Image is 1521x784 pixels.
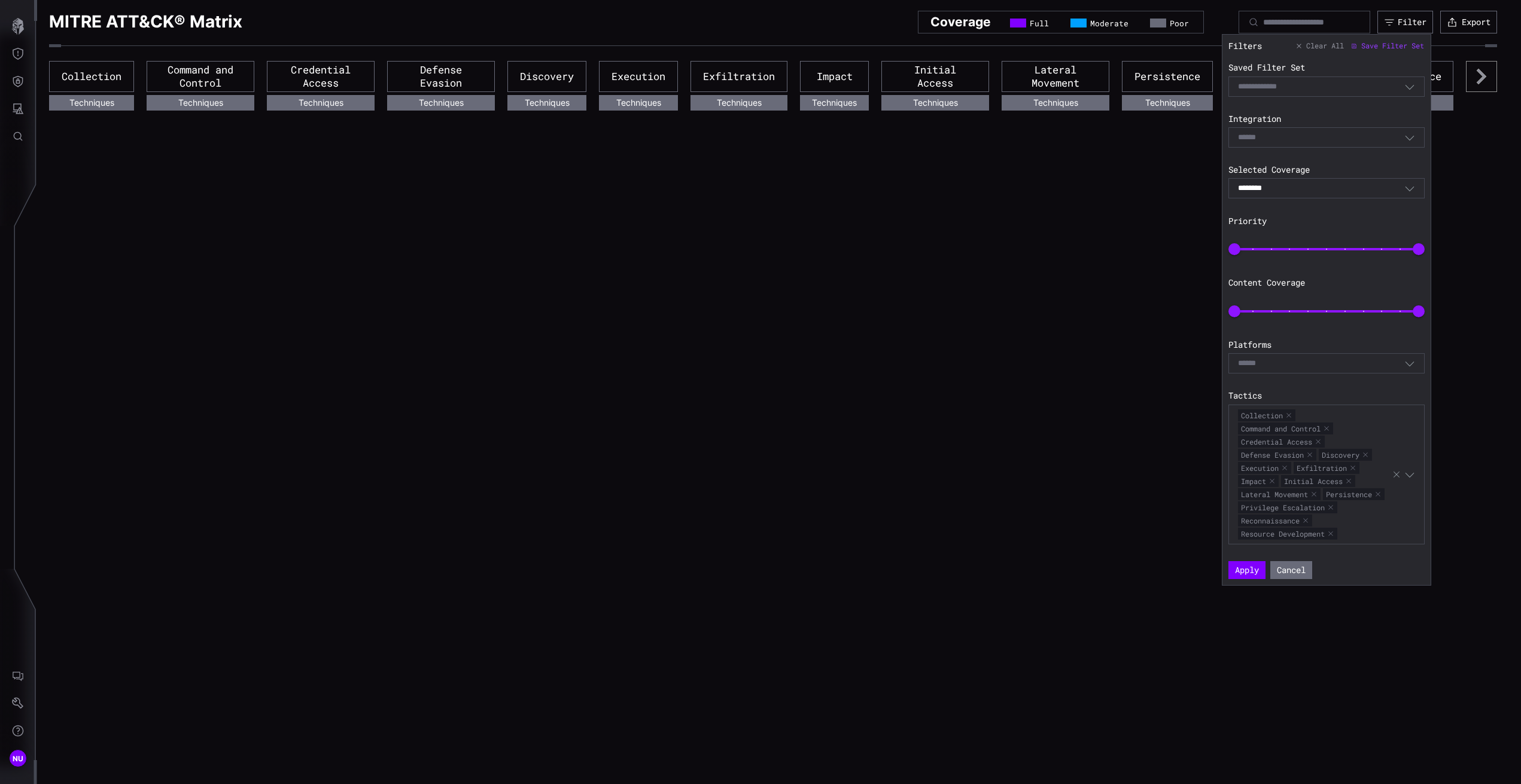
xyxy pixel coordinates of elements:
[1361,41,1424,51] span: Save Filter Set
[1238,514,1312,526] span: Reconnaissance
[387,95,495,111] div: Techniques
[1090,19,1128,28] span: Moderate
[1228,41,1262,51] div: Filters
[599,95,678,111] div: Techniques
[1002,95,1109,111] div: Techniques
[1323,488,1385,500] span: Persistence
[690,95,787,111] div: Techniques
[1270,561,1312,579] button: Cancel
[1228,277,1425,288] label: Content Coverage
[1392,469,1401,480] button: Clear selection
[49,95,134,111] div: Techniques
[147,61,254,92] div: Command and Control
[1281,475,1355,487] span: Initial Access
[1228,390,1425,401] label: Tactics
[1228,216,1425,226] label: Priority
[881,95,989,111] div: Techniques
[1,745,35,772] button: NU
[1228,114,1425,124] label: Integration
[1398,17,1426,27] div: Filter
[1238,462,1291,474] span: Execution
[1030,19,1049,28] span: Full
[1170,19,1189,28] span: Poor
[1122,61,1213,92] div: Persistence
[1404,358,1415,369] button: Toggle options menu
[1238,422,1333,434] span: Command and Control
[387,61,495,92] div: Defense Evasion
[1238,488,1321,500] span: Lateral Movement
[49,11,242,33] h1: MITRE ATT&CK® Matrix
[13,752,24,765] span: NU
[1440,11,1497,33] button: Export
[1404,469,1415,480] button: Toggle options menu
[507,95,586,111] div: Techniques
[1319,449,1372,461] span: Discovery
[690,61,787,92] div: Exfiltration
[1228,339,1425,350] label: Platforms
[1238,436,1325,448] span: Credential Access
[1238,528,1337,540] span: Resource Development
[1238,449,1316,461] span: Defense Evasion
[147,95,254,111] div: Techniques
[1404,183,1415,194] button: Toggle options menu
[1306,41,1344,51] span: Clear All
[1294,462,1359,474] span: Exfiltration
[930,14,991,30] h2: Coverage
[267,95,375,111] div: Techniques
[599,61,678,92] div: Execution
[1404,81,1415,92] button: Toggle options menu
[800,61,869,92] div: Impact
[49,61,134,92] div: Collection
[1238,409,1295,421] span: Collection
[1377,11,1433,33] button: Filter
[1228,164,1425,175] label: Selected Coverage
[267,61,375,92] div: Credential Access
[1228,62,1425,73] label: Saved Filter Set
[1238,475,1279,487] span: Impact
[1002,61,1109,92] div: Lateral Movement
[1228,561,1266,579] button: Apply
[1122,95,1213,111] div: Techniques
[800,95,869,111] div: Techniques
[881,61,989,92] div: Initial Access
[507,61,586,92] div: Discovery
[1404,132,1415,143] button: Toggle options menu
[1350,41,1425,51] button: Save Filter Set
[1238,501,1337,513] span: Privilege Escalation
[1295,41,1344,51] button: Clear All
